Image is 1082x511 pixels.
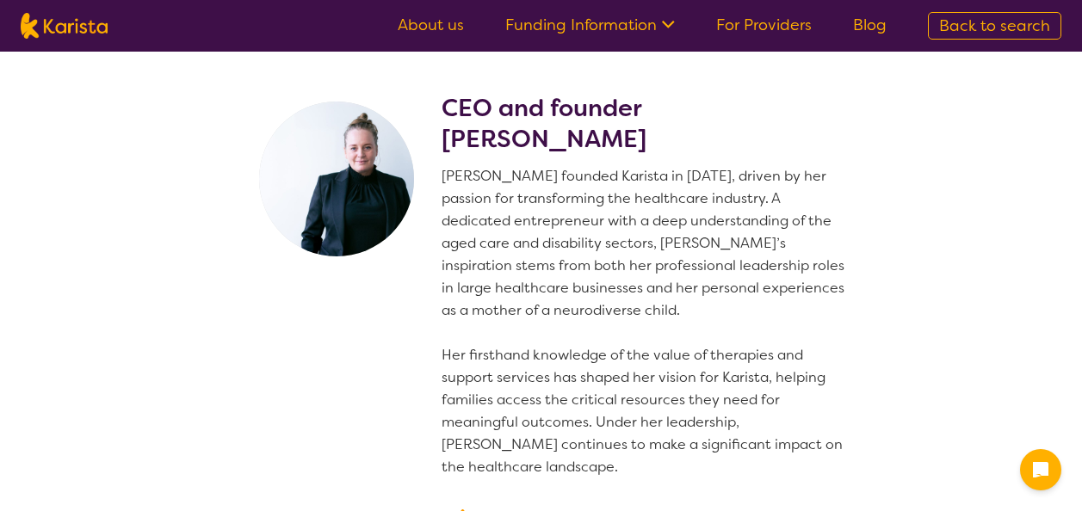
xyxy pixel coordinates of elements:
a: Back to search [928,12,1061,40]
p: [PERSON_NAME] founded Karista in [DATE], driven by her passion for transforming the healthcare in... [442,165,851,478]
a: For Providers [716,15,812,35]
h2: CEO and founder [PERSON_NAME] [442,93,851,155]
a: Blog [853,15,887,35]
a: About us [398,15,464,35]
span: Back to search [939,15,1050,36]
img: Karista logo [21,13,108,39]
a: Funding Information [505,15,675,35]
